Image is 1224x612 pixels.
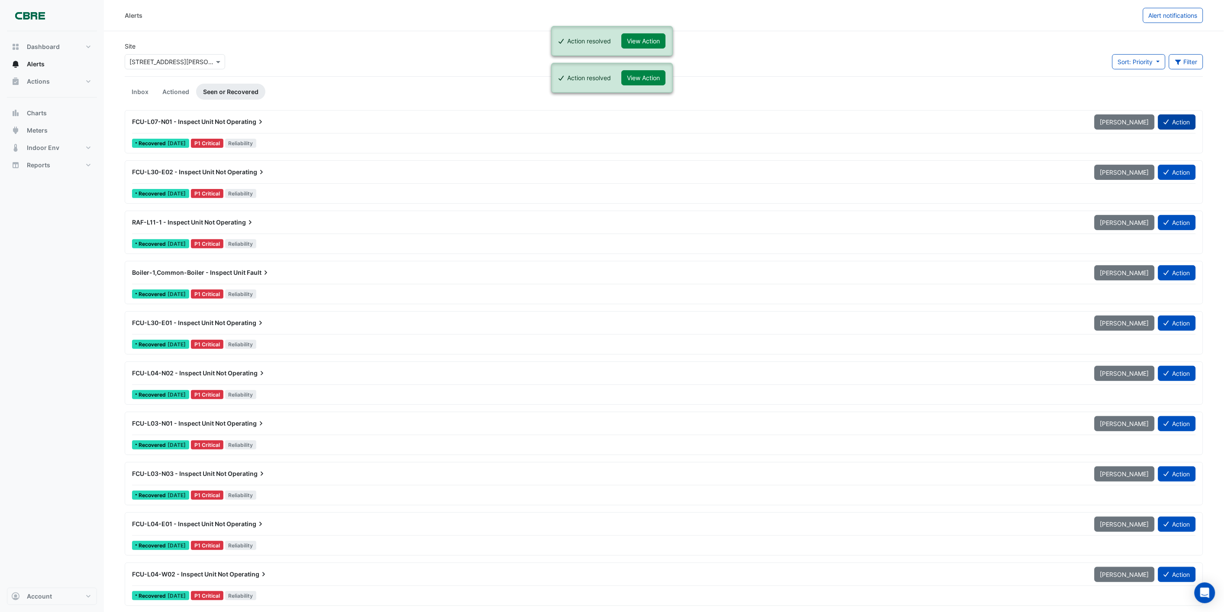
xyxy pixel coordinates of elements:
a: Actioned [155,84,196,100]
span: Sort: Priority [1118,58,1153,65]
span: Operating [226,520,265,528]
a: Seen or Recovered [196,84,265,100]
span: Charts [27,109,47,117]
span: Indoor Env [27,143,59,152]
span: Recovered [139,443,168,448]
a: Inbox [125,84,155,100]
span: Reliability [225,139,257,148]
span: Thu 12-Jun-2025 09:15 AEST [168,190,186,197]
span: Sat 10-May-2025 15:31 AEST [168,391,186,398]
app-icon: Charts [11,109,20,117]
button: Actions [7,73,97,90]
span: FCU-L07-N01 - Inspect Unit Not [132,118,225,125]
span: Reliability [225,591,257,600]
div: P1 Critical [191,591,223,600]
div: Open Intercom Messenger [1195,583,1215,603]
button: Action [1158,215,1196,230]
span: Reliability [225,541,257,550]
app-icon: Indoor Env [11,143,20,152]
button: Alert notifications [1143,8,1203,23]
button: Indoor Env [7,139,97,156]
button: Action [1158,466,1196,482]
span: RAF-L11-1 - Inspect Unit Not [132,218,215,226]
span: Actions [27,77,50,86]
app-icon: Meters [11,126,20,135]
div: P1 Critical [191,239,223,248]
span: Recovered [139,342,168,347]
button: Action [1158,316,1196,331]
span: Reliability [225,491,257,500]
span: Operating [216,218,255,227]
span: Recovered [139,191,168,196]
button: [PERSON_NAME] [1095,517,1155,532]
span: [PERSON_NAME] [1100,571,1149,578]
div: P1 Critical [191,541,223,550]
button: Action [1158,567,1196,582]
span: Recovered [139,593,168,599]
button: Action [1158,265,1196,280]
button: [PERSON_NAME] [1095,316,1155,331]
span: Sat 10-May-2025 15:31 AEST [168,492,186,498]
button: Action [1158,165,1196,180]
span: FCU-L30-E02 - Inspect Unit Not [132,168,226,176]
span: Recovered [139,543,168,548]
span: Tue 27-May-2025 07:01 AEST [168,291,186,297]
span: FCU-L03-N03 - Inspect Unit Not [132,470,226,477]
button: Action [1158,416,1196,431]
button: Account [7,588,97,605]
app-icon: Actions [11,77,20,86]
span: [PERSON_NAME] [1100,470,1149,478]
button: Action [1158,114,1196,130]
span: Sat 10-May-2025 15:31 AEST [168,592,186,599]
span: Dashboard [27,42,60,51]
button: Action [1158,366,1196,381]
span: FCU-L04-N02 - Inspect Unit Not [132,369,226,377]
div: P1 Critical [191,290,223,299]
div: Alerts [125,11,142,20]
app-icon: Alerts [11,60,20,68]
span: Sat 10-May-2025 15:31 AEST [168,542,186,549]
span: Reliability [225,390,257,399]
span: Fault [247,268,270,277]
span: Boiler-1,Common-Boiler - Inspect Unit [132,269,245,276]
app-icon: Reports [11,161,20,169]
span: [PERSON_NAME] [1100,219,1149,226]
span: Operating [226,117,265,126]
button: Alerts [7,55,97,73]
span: Operating [227,168,266,176]
span: Alert notifications [1149,12,1198,19]
button: Filter [1169,54,1204,69]
span: Reliability [225,290,257,299]
button: Reports [7,156,97,174]
button: View Action [621,33,665,49]
img: Company Logo [10,7,49,24]
div: P1 Critical [191,491,223,500]
span: Recovered [139,241,168,247]
button: View Action [621,70,665,85]
button: [PERSON_NAME] [1095,366,1155,381]
button: Charts [7,104,97,122]
span: Wed 21-May-2025 11:00 AEST [168,341,186,348]
button: [PERSON_NAME] [1095,466,1155,482]
div: P1 Critical [191,440,223,449]
button: Dashboard [7,38,97,55]
button: [PERSON_NAME] [1095,215,1155,230]
button: [PERSON_NAME] [1095,114,1155,130]
div: Action resolved [567,36,611,46]
span: [PERSON_NAME] [1100,269,1149,277]
span: Account [27,592,52,601]
span: Alerts [27,60,45,68]
span: Operating [228,469,266,478]
span: Wed 18-Jun-2025 20:00 AEST [168,140,186,146]
span: [PERSON_NAME] [1100,521,1149,528]
div: P1 Critical [191,340,223,349]
span: Recovered [139,392,168,397]
button: [PERSON_NAME] [1095,416,1155,431]
button: [PERSON_NAME] [1095,165,1155,180]
span: Operating [227,419,265,428]
span: FCU-L30-E01 - Inspect Unit Not [132,319,225,326]
span: Sat 10-May-2025 15:31 AEST [168,442,186,448]
span: Reports [27,161,50,169]
span: Recovered [139,141,168,146]
span: [PERSON_NAME] [1100,169,1149,176]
